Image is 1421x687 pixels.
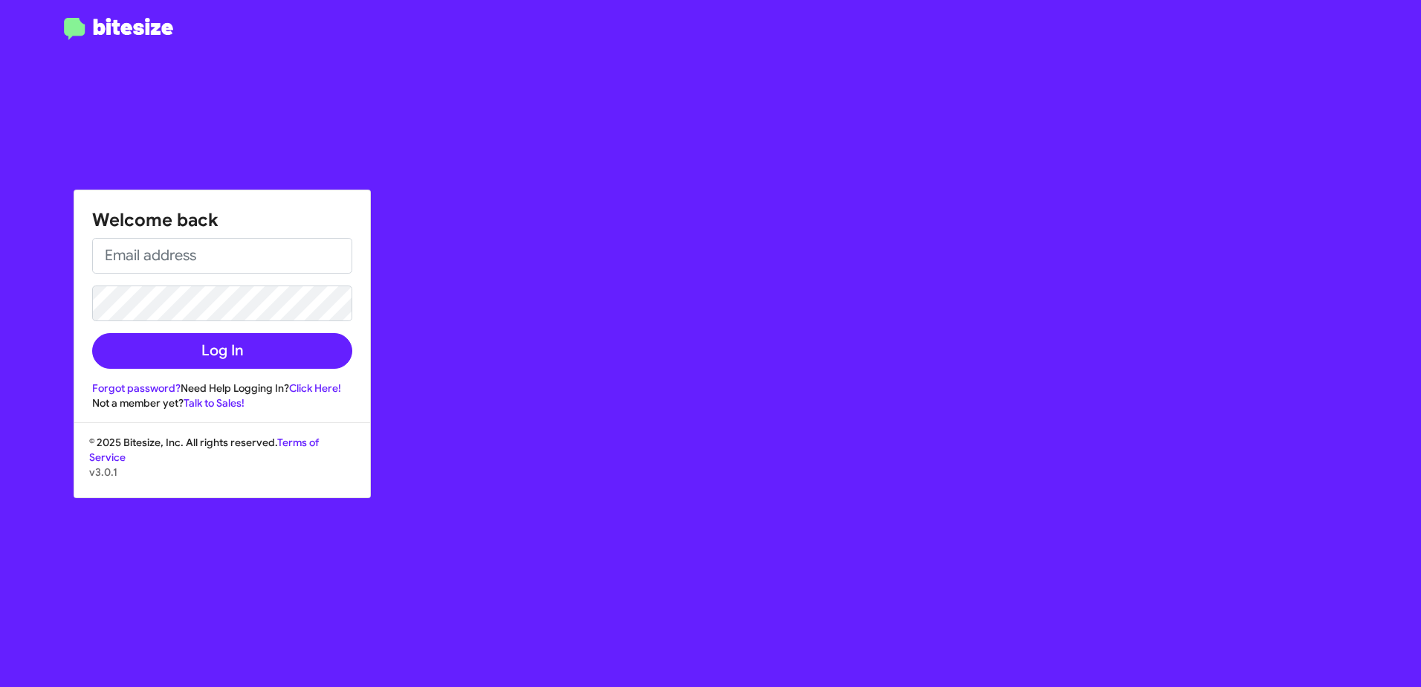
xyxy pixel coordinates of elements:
input: Email address [92,238,352,274]
a: Click Here! [289,381,341,395]
div: Not a member yet? [92,396,352,410]
a: Forgot password? [92,381,181,395]
p: v3.0.1 [89,465,355,480]
a: Talk to Sales! [184,396,245,410]
button: Log In [92,333,352,369]
div: © 2025 Bitesize, Inc. All rights reserved. [74,435,370,497]
div: Need Help Logging In? [92,381,352,396]
a: Terms of Service [89,436,319,464]
h1: Welcome back [92,208,352,232]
